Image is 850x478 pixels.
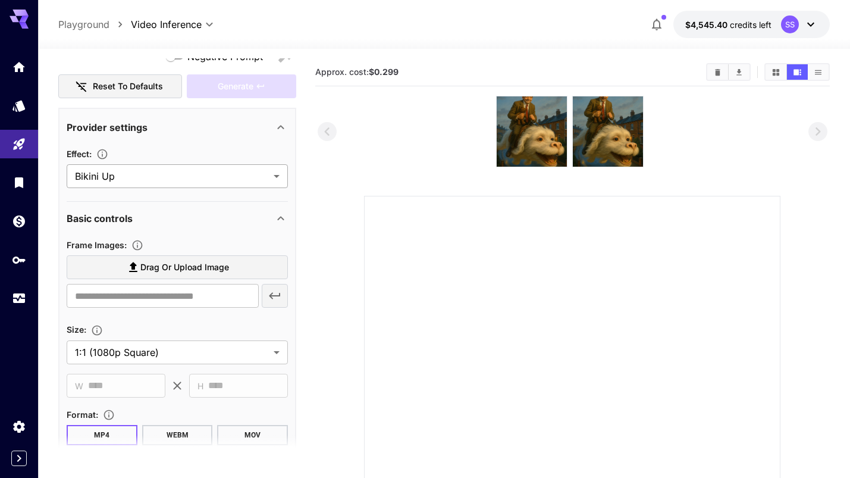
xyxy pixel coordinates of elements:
[67,113,288,142] div: Provider settings
[131,17,202,32] span: Video Inference
[67,204,288,233] div: Basic controls
[497,96,567,167] img: gAAAABJRU5ErkJggg==
[12,175,26,190] div: Library
[315,67,399,77] span: Approx. cost:
[58,74,182,99] button: Reset to defaults
[685,20,730,30] span: $4,545.40
[98,409,120,421] button: Choose the file format for the output video.
[127,239,148,251] button: Upload frame images.
[58,17,131,32] nav: breadcrumb
[11,451,27,466] button: Expand sidebar
[12,60,26,74] div: Home
[573,96,643,167] img: x2FwewAAAAGSURBVAMAAWHeoxevt98AAAAASUVORK5CYII=
[140,260,229,275] span: Drag or upload image
[75,345,269,360] span: 1:1 (1080p Square)
[12,419,26,434] div: Settings
[67,120,148,135] p: Provider settings
[706,63,751,81] div: Clear AllDownload All
[781,15,799,33] div: SS
[808,64,829,80] button: Show media in list view
[67,149,92,159] span: Effect :
[67,240,127,250] span: Frame Images :
[369,67,399,77] b: $0.299
[787,64,808,80] button: Show media in video view
[730,20,771,30] span: credits left
[58,17,109,32] a: Playground
[142,425,213,445] button: WEBM
[67,425,137,445] button: MP4
[75,169,269,183] span: Bikini Up
[12,214,26,229] div: Wallet
[75,379,83,393] span: W
[707,64,728,80] button: Clear All
[12,291,26,306] div: Usage
[685,18,771,31] div: $4,545.40434
[12,98,26,113] div: Models
[12,137,26,152] div: Playground
[67,410,98,420] span: Format :
[197,379,203,393] span: H
[217,425,288,445] button: MOV
[673,11,830,38] button: $4,545.40434SS
[729,64,749,80] button: Download All
[67,255,288,280] label: Drag or upload image
[12,252,26,267] div: API Keys
[67,211,133,226] p: Basic controls
[67,324,86,335] span: Size :
[766,64,786,80] button: Show media in grid view
[764,63,830,81] div: Show media in grid viewShow media in video viewShow media in list view
[86,324,108,336] button: Adjust the dimensions of the generated image by specifying its width and height in pixels, or sel...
